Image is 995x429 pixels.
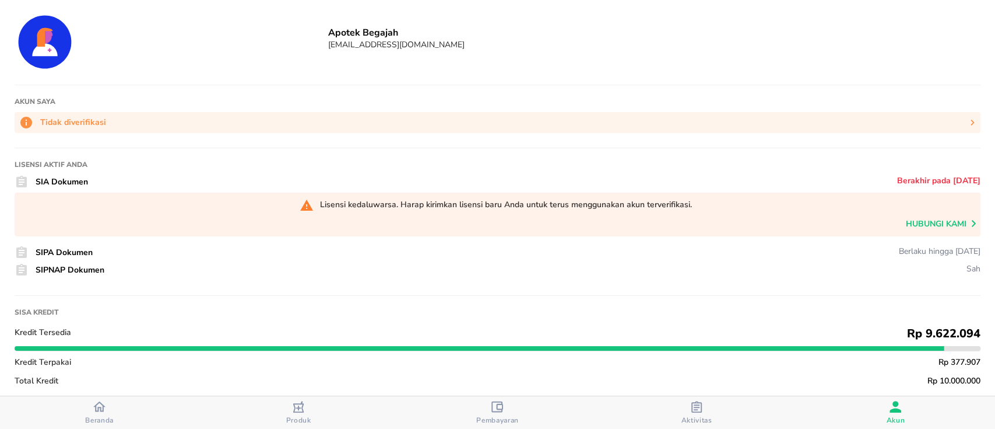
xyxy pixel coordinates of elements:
[597,396,796,429] button: Aktivitas
[476,416,519,425] span: Pembayaran
[15,12,75,72] img: Account Details
[796,396,995,429] button: Akun
[15,160,980,169] h1: Lisensi Aktif Anda
[966,263,980,274] div: Sah
[328,39,980,50] h6: [EMAIL_ADDRESS][DOMAIN_NAME]
[15,357,71,368] span: Kredit Terpakai
[36,264,104,275] span: SIPNAP Dokumen
[15,375,58,386] span: Total Kredit
[199,396,398,429] button: Produk
[927,375,980,386] span: Rp 10.000.000
[907,326,980,341] span: Rp 9.622.094
[899,246,980,257] div: Berlaku hingga [DATE]
[398,396,597,429] button: Pembayaran
[36,247,93,258] span: SIPA Dokumen
[897,175,980,186] div: Berakhir pada [DATE]
[328,26,980,39] h6: Apotek Begajah
[286,416,311,425] span: Produk
[15,327,71,338] span: Kredit Tersedia
[15,112,980,134] button: Tidak diverifikasi
[36,176,88,187] span: SIA Dokumen
[938,357,980,368] span: Rp 377.907
[886,416,905,425] span: Akun
[85,416,114,425] span: Beranda
[681,416,712,425] span: Aktivitas
[15,97,980,106] h1: Akun saya
[19,116,106,130] div: Tidak diverifikasi
[320,199,692,210] div: Lisensi kedaluwarsa. Harap kirimkan lisensi baru Anda untuk terus menggunakan akun terverifikasi.
[906,217,980,236] span: Hubungi kami
[15,308,980,317] h1: Sisa kredit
